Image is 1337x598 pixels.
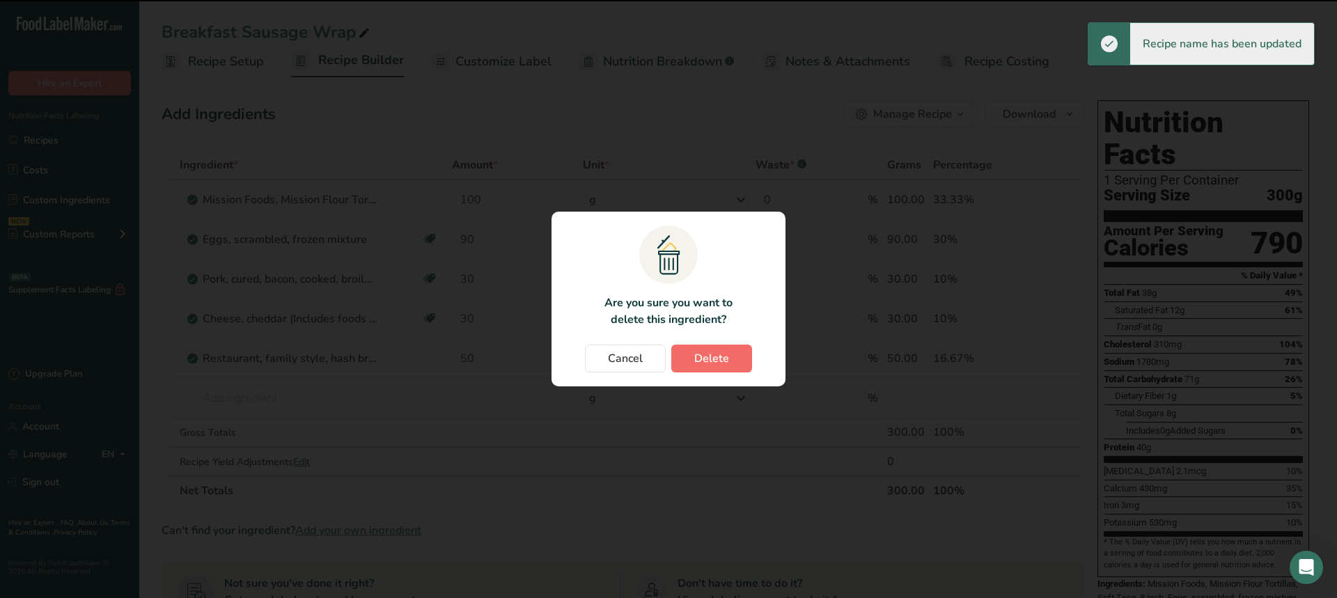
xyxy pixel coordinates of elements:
button: Cancel [585,345,666,372]
span: Delete [694,350,729,367]
div: Recipe name has been updated [1130,23,1314,65]
span: Cancel [608,350,643,367]
button: Delete [671,345,752,372]
p: Are you sure you want to delete this ingredient? [596,294,740,328]
div: Open Intercom Messenger [1290,551,1323,584]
